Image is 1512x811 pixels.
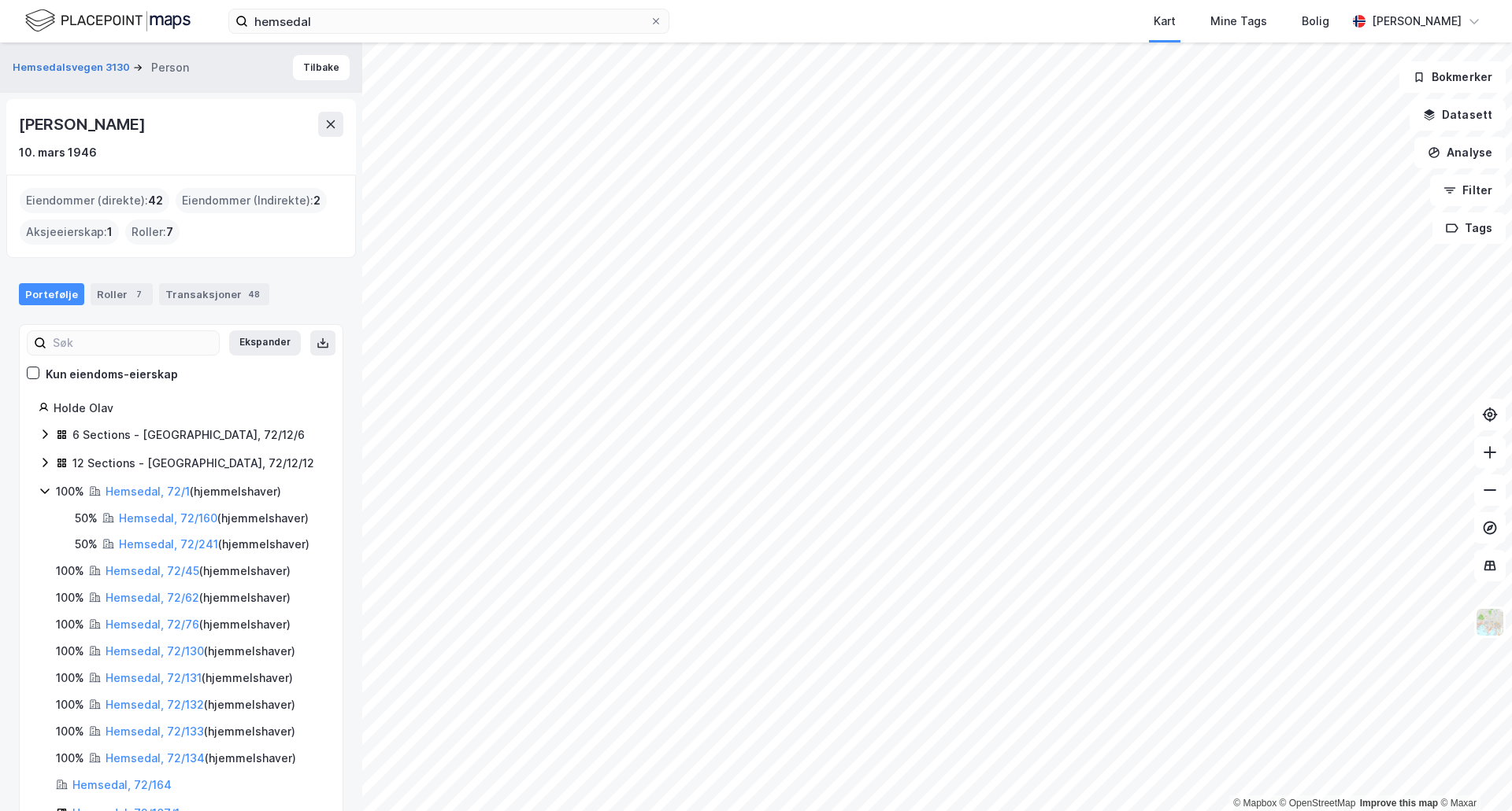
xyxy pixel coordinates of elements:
[1433,735,1512,811] iframe: Chat Widget
[1399,61,1506,93] button: Bokmerker
[131,286,146,302] div: 7
[106,669,293,688] div: ( hjemmelshaver )
[106,562,291,581] div: ( hjemmelshaver )
[106,617,199,631] a: Hemsedal, 72/76
[106,588,291,607] div: ( hjemmelshaver )
[1432,212,1506,244] button: Tags
[72,454,314,473] div: 12 Sections - [GEOGRAPHIC_DATA], 72/12/12
[106,615,291,634] div: ( hjemmelshaver )
[1430,175,1506,206] button: Filter
[56,562,84,581] div: 100%
[176,188,327,213] div: Eiendommer (Indirekte) :
[245,286,263,302] div: 48
[119,535,309,554] div: ( hjemmelshaver )
[56,482,84,501] div: 100%
[72,426,305,444] div: 6 Sections - [GEOGRAPHIC_DATA], 72/12/6
[229,330,301,356] button: Ekspander
[119,509,309,528] div: ( hjemmelshaver )
[119,537,218,551] a: Hemsedal, 72/241
[1410,99,1506,131] button: Datasett
[56,669,84,688] div: 100%
[106,671,202,684] a: Hemsedal, 72/131
[19,112,148,137] div: [PERSON_NAME]
[25,7,191,35] img: logo.f888ab2527a4732fd821a326f86c7f29.svg
[56,695,84,714] div: 100%
[148,191,163,210] span: 42
[106,591,199,604] a: Hemsedal, 72/62
[1233,798,1277,809] a: Mapbox
[106,749,296,768] div: ( hjemmelshaver )
[106,642,295,661] div: ( hjemmelshaver )
[75,509,98,528] div: 50%
[72,778,172,791] a: Hemsedal, 72/164
[46,331,219,355] input: Søk
[1210,12,1267,31] div: Mine Tags
[106,722,295,741] div: ( hjemmelshaver )
[125,219,180,245] div: Roller :
[1414,137,1506,168] button: Analyse
[293,55,350,80] button: Tilbake
[106,724,204,738] a: Hemsedal, 72/133
[75,535,98,554] div: 50%
[106,751,205,765] a: Hemsedal, 72/134
[56,642,84,661] div: 100%
[106,644,204,658] a: Hemsedal, 72/130
[106,564,199,577] a: Hemsedal, 72/45
[91,283,153,305] div: Roller
[20,188,169,213] div: Eiendommer (direkte) :
[1154,12,1176,31] div: Kart
[107,223,113,241] span: 1
[20,219,119,245] div: Aksjeeierskap :
[1372,12,1462,31] div: [PERSON_NAME]
[1302,12,1329,31] div: Bolig
[1280,798,1356,809] a: OpenStreetMap
[119,511,217,525] a: Hemsedal, 72/160
[19,143,97,162] div: 10. mars 1946
[56,588,84,607] div: 100%
[106,482,281,501] div: ( hjemmelshaver )
[159,283,269,305] div: Transaksjoner
[19,283,84,305] div: Portefølje
[56,615,84,634] div: 100%
[1475,607,1505,637] img: Z
[313,191,321,210] span: 2
[166,223,173,241] span: 7
[56,749,84,768] div: 100%
[151,58,189,77] div: Person
[46,365,178,384] div: Kun eiendoms-eierskap
[106,698,204,711] a: Hemsedal, 72/132
[54,399,324,418] div: Holde Olav
[13,60,133,76] button: Hemsedalsvegen 3130
[56,722,84,741] div: 100%
[1360,798,1438,809] a: Improve this map
[106,695,295,714] div: ( hjemmelshaver )
[248,9,650,33] input: Søk på adresse, matrikkel, gårdeiere, leietakere eller personer
[106,485,190,498] a: Hemsedal, 72/1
